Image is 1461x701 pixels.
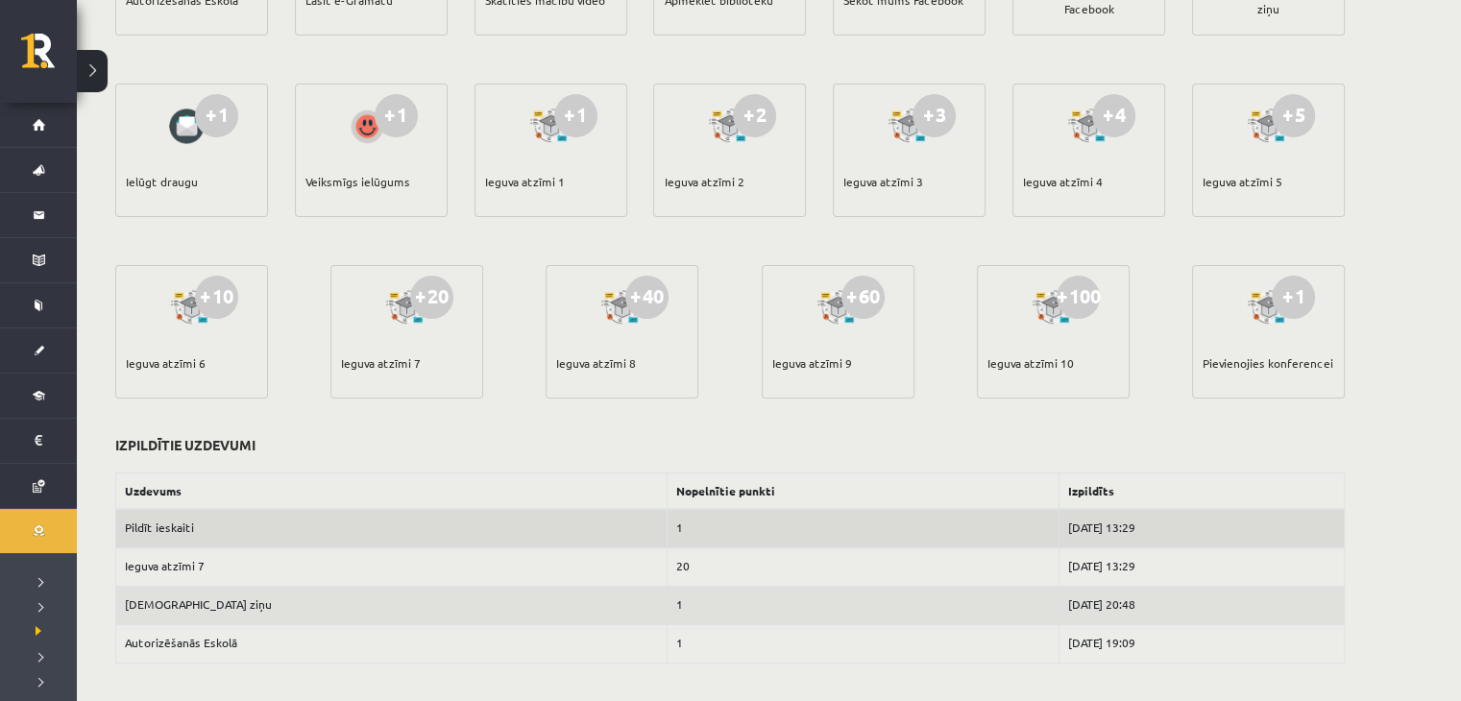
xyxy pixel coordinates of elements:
td: 1 [668,586,1059,624]
div: Veiksmīgs ielūgums [305,148,410,215]
td: 1 [668,509,1059,548]
div: +4 [1092,94,1135,137]
div: Ieguva atzīmi 9 [772,329,852,397]
div: Ieguva atzīmi 3 [843,148,923,215]
div: +20 [410,276,453,319]
th: Uzdevums [116,472,668,509]
td: [DEMOGRAPHIC_DATA] ziņu [116,586,668,624]
td: Ieguva atzīmi 7 [116,548,668,587]
td: Pildīt ieskaiti [116,509,668,548]
div: Ieguva atzīmi 4 [1023,148,1103,215]
div: Ieguva atzīmi 1 [485,148,565,215]
a: Rīgas 1. Tālmācības vidusskola [21,34,77,82]
div: +1 [195,94,238,137]
td: 1 [668,624,1059,663]
div: Pievienojies konferencei [1203,329,1333,397]
div: Ieguva atzīmi 7 [341,329,421,397]
div: +3 [913,94,956,137]
div: Ieguva atzīmi 2 [664,148,743,215]
div: Ieguva atzīmi 8 [556,329,636,397]
td: [DATE] 19:09 [1059,624,1344,663]
div: +1 [375,94,418,137]
div: +1 [1272,276,1315,319]
div: +60 [841,276,885,319]
div: Ieguva atzīmi 6 [126,329,206,397]
div: +100 [1057,276,1100,319]
th: Izpildīts [1059,472,1344,509]
div: Ieguva atzīmi 5 [1203,148,1282,215]
td: [DATE] 13:29 [1059,548,1344,587]
div: +5 [1272,94,1315,137]
div: +10 [195,276,238,319]
th: Nopelnītie punkti [668,472,1059,509]
div: +2 [733,94,776,137]
div: Ieguva atzīmi 10 [987,329,1074,397]
h3: Izpildītie uzdevumi [115,437,256,453]
td: [DATE] 13:29 [1059,509,1344,548]
td: 20 [668,548,1059,587]
div: +40 [625,276,669,319]
td: [DATE] 20:48 [1059,586,1344,624]
div: +1 [554,94,597,137]
div: Ielūgt draugu [126,148,198,215]
td: Autorizēšanās Eskolā [116,624,668,663]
